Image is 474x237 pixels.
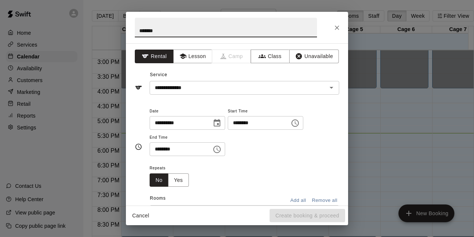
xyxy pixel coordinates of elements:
span: Camps can only be created in the Services page [212,50,251,63]
button: Lesson [173,50,212,63]
button: Open [326,82,337,93]
button: Rental [135,50,174,63]
svg: Timing [135,143,142,150]
button: No [150,173,168,187]
button: Class [251,50,290,63]
span: Date [150,106,225,116]
span: Start Time [228,106,303,116]
button: Yes [168,173,189,187]
svg: Service [135,84,142,91]
button: Choose time, selected time is 3:00 PM [288,116,303,131]
span: Rooms [150,196,166,201]
span: Service [150,72,167,77]
span: End Time [150,133,225,143]
button: Choose time, selected time is 3:30 PM [210,142,224,157]
div: outlined button group [150,173,189,187]
button: Cancel [129,209,153,223]
button: Close [330,21,344,34]
button: Remove all [310,195,339,206]
button: Choose date, selected date is Oct 10, 2025 [210,116,224,131]
button: Unavailable [289,50,339,63]
span: Repeats [150,163,195,173]
button: Add all [286,195,310,206]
